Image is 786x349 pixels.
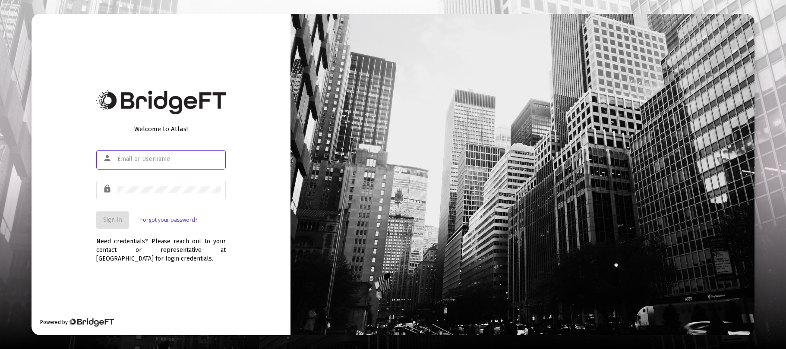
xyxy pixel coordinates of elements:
button: Sign In [96,211,129,229]
img: Bridge Financial Technology Logo [96,90,226,114]
input: Email or Username [117,156,221,163]
div: Need credentials? Please reach out to your contact or representative at [GEOGRAPHIC_DATA] for log... [96,229,226,263]
span: Sign In [103,216,122,223]
img: Bridge Financial Technology Logo [69,318,114,327]
a: Forgot your password? [140,216,197,224]
div: Powered by [40,318,114,327]
mat-icon: lock [103,184,113,194]
mat-icon: person [103,153,113,163]
div: Welcome to Atlas! [96,125,226,133]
